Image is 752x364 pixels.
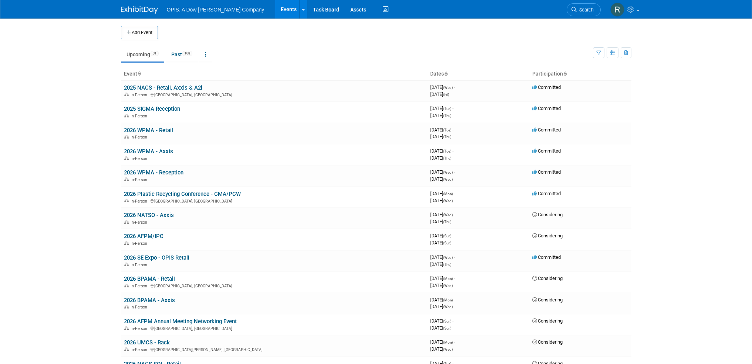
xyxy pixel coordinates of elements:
span: In-Person [131,347,149,352]
img: In-Person Event [124,177,129,181]
img: In-Person Event [124,326,129,330]
img: Renee Ortner [610,3,624,17]
span: (Wed) [443,305,453,309]
span: Committed [532,191,561,196]
span: - [452,233,453,238]
span: (Mon) [443,340,453,344]
span: [DATE] [430,191,455,196]
div: [GEOGRAPHIC_DATA], [GEOGRAPHIC_DATA] [124,325,424,331]
span: Considering [532,318,563,324]
span: [DATE] [430,134,451,139]
span: Considering [532,297,563,303]
span: - [452,106,453,111]
span: - [454,169,455,175]
a: 2026 WPMA - Reception [124,169,183,176]
span: [DATE] [430,148,453,154]
span: [DATE] [430,91,449,97]
span: [DATE] [430,106,453,111]
div: [GEOGRAPHIC_DATA], [GEOGRAPHIC_DATA] [124,283,424,288]
a: 2026 WPMA - Retail [124,127,173,134]
span: Committed [532,106,561,111]
span: (Thu) [443,220,451,224]
span: In-Person [131,135,149,140]
span: (Sun) [443,319,451,323]
span: Considering [532,339,563,345]
span: In-Person [131,177,149,182]
span: Search [577,7,594,13]
span: 108 [182,51,192,56]
span: - [454,339,455,345]
span: [DATE] [430,240,451,246]
span: (Thu) [443,135,451,139]
th: Event [121,68,427,80]
img: In-Person Event [124,263,129,266]
a: 2026 Plastic Recycling Conference - CMA/PCW [124,191,241,197]
span: [DATE] [430,219,451,224]
span: (Wed) [443,177,453,181]
span: - [452,318,453,324]
img: In-Person Event [124,114,129,117]
img: In-Person Event [124,156,129,160]
span: 31 [151,51,159,56]
a: 2026 BPAMA - Retail [124,275,175,282]
div: [GEOGRAPHIC_DATA], [GEOGRAPHIC_DATA] [124,198,424,204]
span: In-Person [131,220,149,225]
span: [DATE] [430,155,451,161]
span: In-Person [131,305,149,310]
a: Upcoming31 [121,47,164,61]
a: 2026 BPAMA - Axxis [124,297,175,304]
span: Committed [532,127,561,133]
span: In-Person [131,326,149,331]
img: In-Person Event [124,93,129,96]
img: In-Person Event [124,220,129,224]
span: (Wed) [443,256,453,260]
span: In-Person [131,156,149,161]
button: Add Event [121,26,158,39]
a: Search [567,3,601,16]
span: (Tue) [443,149,451,153]
a: 2026 AFPM Annual Meeting Networking Event [124,318,237,325]
img: In-Person Event [124,305,129,308]
span: (Wed) [443,213,453,217]
span: [DATE] [430,113,451,118]
span: (Tue) [443,128,451,132]
span: Committed [532,84,561,90]
span: (Sun) [443,234,451,238]
a: Past108 [166,47,198,61]
span: - [454,275,455,281]
span: - [454,212,455,217]
a: Sort by Participation Type [563,71,567,77]
span: (Mon) [443,277,453,281]
a: 2026 SE Expo - OPIS Retail [124,254,189,261]
span: Committed [532,254,561,260]
a: 2025 SIGMA Reception [124,106,180,112]
span: (Tue) [443,107,451,111]
span: [DATE] [430,198,453,203]
span: - [454,84,455,90]
span: (Fri) [443,93,449,97]
span: (Thu) [443,114,451,118]
a: 2026 UMCS - Rack [124,339,170,346]
div: [GEOGRAPHIC_DATA], [GEOGRAPHIC_DATA] [124,91,424,97]
span: [DATE] [430,339,455,345]
span: In-Person [131,114,149,118]
span: [DATE] [430,84,455,90]
span: (Thu) [443,263,451,267]
span: (Wed) [443,347,453,351]
span: [DATE] [430,325,451,331]
th: Participation [529,68,631,80]
img: In-Person Event [124,199,129,203]
span: (Wed) [443,284,453,288]
span: [DATE] [430,212,455,217]
img: In-Person Event [124,347,129,351]
span: [DATE] [430,169,455,175]
span: [DATE] [430,346,453,352]
span: [DATE] [430,127,453,133]
span: - [452,148,453,154]
span: (Thu) [443,156,451,160]
span: [DATE] [430,283,453,288]
span: (Wed) [443,170,453,174]
img: In-Person Event [124,241,129,245]
span: - [454,254,455,260]
span: (Sun) [443,326,451,330]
